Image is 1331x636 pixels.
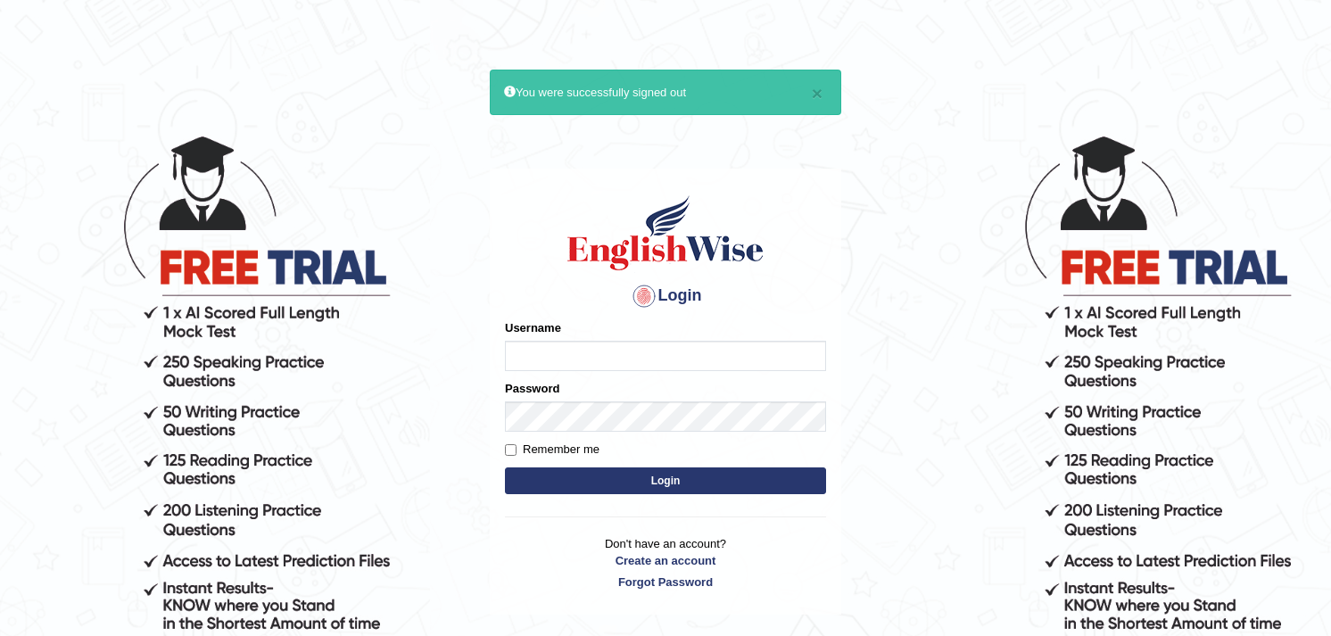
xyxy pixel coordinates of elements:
button: Login [505,467,826,494]
label: Username [505,319,561,336]
img: Logo of English Wise sign in for intelligent practice with AI [564,193,767,273]
h4: Login [505,282,826,310]
button: × [812,84,823,103]
a: Forgot Password [505,574,826,591]
label: Remember me [505,441,599,458]
p: Don't have an account? [505,535,826,591]
label: Password [505,380,559,397]
div: You were successfully signed out [490,70,841,115]
input: Remember me [505,444,517,456]
a: Create an account [505,552,826,569]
